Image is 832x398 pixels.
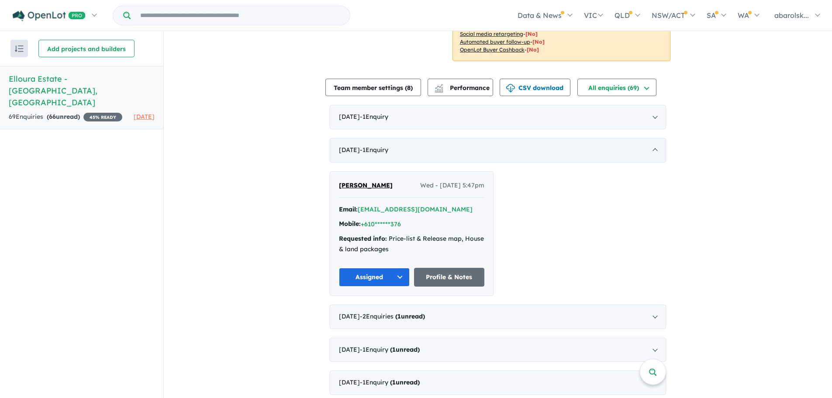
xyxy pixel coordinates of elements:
strong: ( unread) [390,378,420,386]
span: [No] [525,31,538,37]
strong: Email: [339,205,358,213]
strong: Mobile: [339,220,361,228]
strong: Requested info: [339,235,387,242]
input: Try estate name, suburb, builder or developer [132,6,348,25]
u: Social media retargeting [460,31,523,37]
span: - 1 Enquir y [360,346,420,353]
h5: Elloura Estate - [GEOGRAPHIC_DATA] , [GEOGRAPHIC_DATA] [9,73,155,108]
span: [PERSON_NAME] [339,181,393,189]
button: Assigned [339,268,410,287]
img: download icon [506,84,515,93]
div: [DATE] [330,105,666,129]
button: All enquiries (69) [577,79,656,96]
span: - 1 Enquir y [360,113,388,121]
span: 45 % READY [83,113,122,121]
div: [DATE] [330,370,666,395]
div: Price-list & Release map, House & land packages [339,234,484,255]
button: CSV download [500,79,570,96]
div: 69 Enquir ies [9,112,122,122]
button: Team member settings (8) [325,79,421,96]
span: [No] [527,46,539,53]
span: - 1 Enquir y [360,378,420,386]
span: - 2 Enquir ies [360,312,425,320]
button: Add projects and builders [38,40,135,57]
span: 1 [397,312,401,320]
img: line-chart.svg [435,84,443,89]
img: bar-chart.svg [435,87,443,93]
img: Openlot PRO Logo White [13,10,86,21]
button: [EMAIL_ADDRESS][DOMAIN_NAME] [358,205,473,214]
span: abarolsk... [774,11,809,20]
button: Performance [428,79,493,96]
u: Automated buyer follow-up [460,38,530,45]
img: sort.svg [15,45,24,52]
span: - 1 Enquir y [360,146,388,154]
strong: ( unread) [390,346,420,353]
span: Wed - [DATE] 5:47pm [420,180,484,191]
span: 66 [49,113,56,121]
u: OpenLot Buyer Cashback [460,46,525,53]
span: Performance [436,84,490,92]
a: Profile & Notes [414,268,485,287]
span: 1 [392,346,396,353]
strong: ( unread) [395,312,425,320]
strong: ( unread) [47,113,80,121]
span: [No] [532,38,545,45]
div: [DATE] [330,338,666,362]
div: [DATE] [330,305,666,329]
span: [DATE] [134,113,155,121]
a: [PERSON_NAME] [339,180,393,191]
span: 8 [407,84,411,92]
span: 1 [392,378,396,386]
div: [DATE] [330,138,666,163]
